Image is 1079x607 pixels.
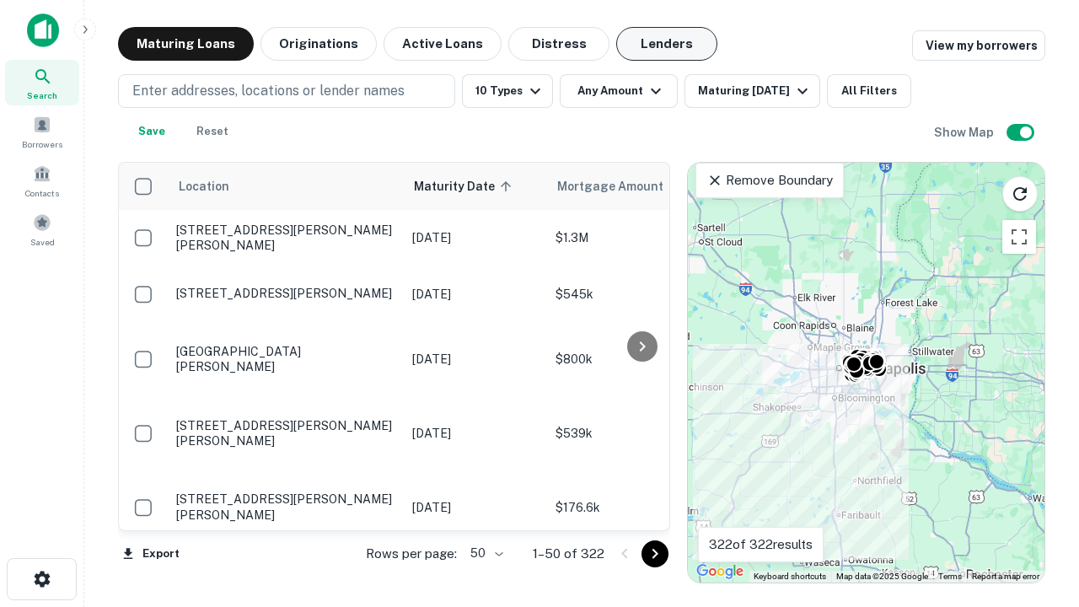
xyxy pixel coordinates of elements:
[641,540,668,567] button: Go to next page
[414,176,517,196] span: Maturity Date
[836,572,928,581] span: Map data ©2025 Google
[125,115,179,148] button: Save your search to get updates of matches that match your search criteria.
[709,534,813,555] p: 322 of 322 results
[132,81,405,101] p: Enter addresses, locations or lender names
[412,350,539,368] p: [DATE]
[616,27,717,61] button: Lenders
[556,228,724,247] p: $1.3M
[412,228,539,247] p: [DATE]
[688,163,1044,583] div: 0 0
[972,572,1039,581] a: Report a map error
[912,30,1045,61] a: View my borrowers
[827,74,911,108] button: All Filters
[995,418,1079,499] iframe: Chat Widget
[508,27,609,61] button: Distress
[176,492,395,522] p: [STREET_ADDRESS][PERSON_NAME][PERSON_NAME]
[556,498,724,517] p: $176.6k
[176,418,395,449] p: [STREET_ADDRESS][PERSON_NAME][PERSON_NAME]
[366,544,457,564] p: Rows per page:
[412,285,539,303] p: [DATE]
[938,572,962,581] a: Terms (opens in new tab)
[560,74,678,108] button: Any Amount
[27,89,57,102] span: Search
[176,344,395,374] p: [GEOGRAPHIC_DATA][PERSON_NAME]
[1002,220,1036,254] button: Toggle fullscreen view
[557,176,685,196] span: Mortgage Amount
[547,163,733,210] th: Mortgage Amount
[178,176,229,196] span: Location
[533,544,604,564] p: 1–50 of 322
[464,541,506,566] div: 50
[118,74,455,108] button: Enter addresses, locations or lender names
[5,109,79,154] a: Borrowers
[556,285,724,303] p: $545k
[5,60,79,105] a: Search
[1002,176,1038,212] button: Reload search area
[27,13,59,47] img: capitalize-icon.png
[556,424,724,443] p: $539k
[30,235,55,249] span: Saved
[168,163,404,210] th: Location
[462,74,553,108] button: 10 Types
[412,424,539,443] p: [DATE]
[412,498,539,517] p: [DATE]
[176,286,395,301] p: [STREET_ADDRESS][PERSON_NAME]
[25,186,59,200] span: Contacts
[118,27,254,61] button: Maturing Loans
[22,137,62,151] span: Borrowers
[934,123,996,142] h6: Show Map
[384,27,502,61] button: Active Loans
[185,115,239,148] button: Reset
[692,561,748,583] a: Open this area in Google Maps (opens a new window)
[698,81,813,101] div: Maturing [DATE]
[754,571,826,583] button: Keyboard shortcuts
[706,170,832,191] p: Remove Boundary
[176,223,395,253] p: [STREET_ADDRESS][PERSON_NAME][PERSON_NAME]
[260,27,377,61] button: Originations
[404,163,547,210] th: Maturity Date
[692,561,748,583] img: Google
[5,158,79,203] a: Contacts
[556,350,724,368] p: $800k
[118,541,184,567] button: Export
[5,207,79,252] a: Saved
[684,74,820,108] button: Maturing [DATE]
